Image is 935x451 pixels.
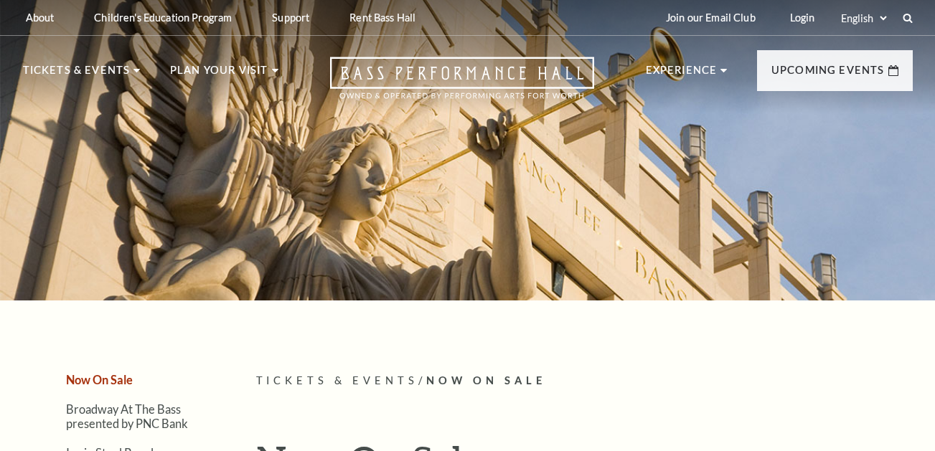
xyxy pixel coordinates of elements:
span: Tickets & Events [256,374,419,386]
p: Tickets & Events [23,62,131,87]
p: / [256,372,913,390]
select: Select: [838,11,889,25]
p: Experience [646,62,718,87]
p: Rent Bass Hall [349,11,415,24]
span: Now On Sale [426,374,546,386]
p: Plan Your Visit [170,62,268,87]
p: About [26,11,55,24]
p: Upcoming Events [771,62,885,87]
a: Broadway At The Bass presented by PNC Bank [66,402,188,429]
a: Now On Sale [66,373,133,386]
p: Support [272,11,309,24]
p: Children's Education Program [94,11,232,24]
